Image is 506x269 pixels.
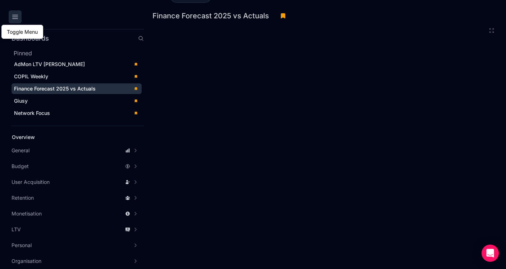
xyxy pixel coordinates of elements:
span: Monetisation [12,210,42,217]
span: General [12,147,29,154]
a: Giusy [12,96,142,106]
h3: Finance Forecast 2025 vs Actuals [152,12,273,19]
span: Overview [12,134,35,140]
span: Retention [12,194,34,201]
div: Open Intercom Messenger [482,245,499,262]
span: Personal [12,242,32,249]
span: Budget [12,163,29,170]
button: Fullscreen [489,28,494,33]
h2: Pinned [14,49,144,57]
a: Overview [9,132,132,143]
span: LTV [12,226,21,233]
span: Giusy [14,98,28,104]
div: Toggle Menu [5,27,39,37]
a: COPIL Weekly [12,71,142,82]
span: Organisation [12,258,41,265]
span: User Acquisition [12,178,50,186]
a: Network Focus [12,108,142,119]
a: AdMon LTV [PERSON_NAME] [12,59,142,70]
a: Finance Forecast 2025 vs Actuals [12,83,142,94]
span: COPIL Weekly [14,73,48,79]
span: AdMon LTV [PERSON_NAME] [14,61,85,67]
span: Network Focus [14,110,50,116]
h2: Dashboards [12,35,49,42]
span: Finance Forecast 2025 vs Actuals [14,85,96,92]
